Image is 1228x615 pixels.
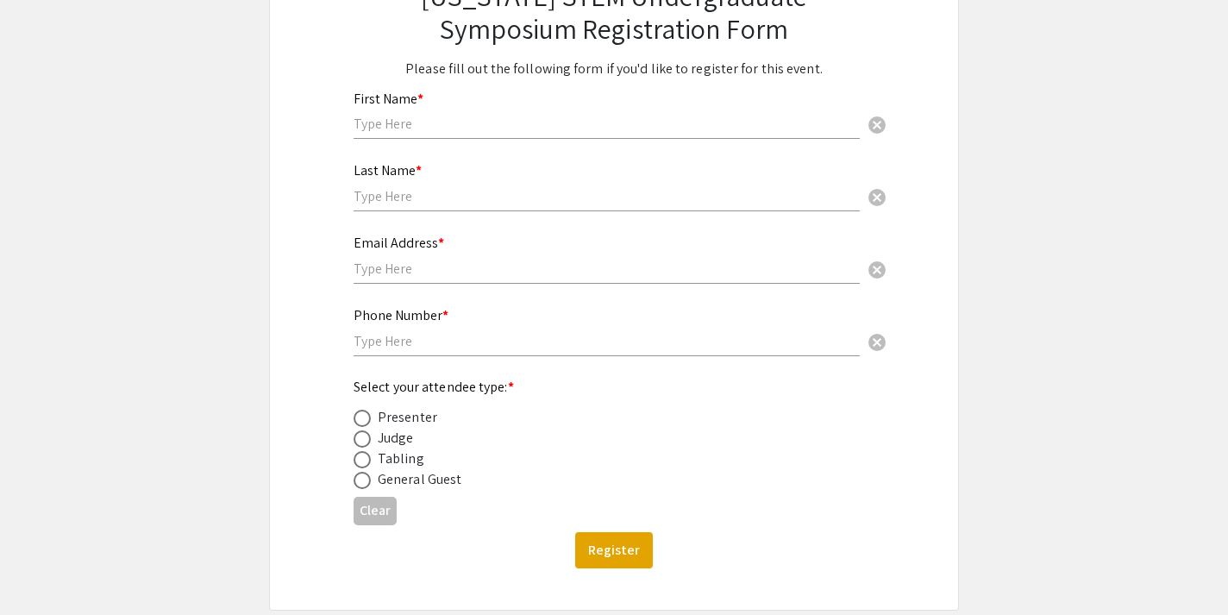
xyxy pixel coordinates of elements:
[354,59,874,79] p: Please fill out the following form if you'd like to register for this event.
[354,497,397,525] button: Clear
[378,428,414,449] div: Judge
[860,107,894,141] button: Clear
[354,234,444,252] mat-label: Email Address
[860,323,894,358] button: Clear
[354,260,860,278] input: Type Here
[354,90,423,108] mat-label: First Name
[354,187,860,205] input: Type Here
[354,115,860,133] input: Type Here
[378,449,424,469] div: Tabling
[867,115,887,135] span: cancel
[354,332,860,350] input: Type Here
[575,532,653,568] button: Register
[378,407,437,428] div: Presenter
[860,251,894,286] button: Clear
[867,260,887,280] span: cancel
[867,332,887,353] span: cancel
[860,179,894,214] button: Clear
[354,378,514,396] mat-label: Select your attendee type:
[354,161,422,179] mat-label: Last Name
[867,187,887,208] span: cancel
[354,306,448,324] mat-label: Phone Number
[378,469,461,490] div: General Guest
[13,537,73,602] iframe: Chat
